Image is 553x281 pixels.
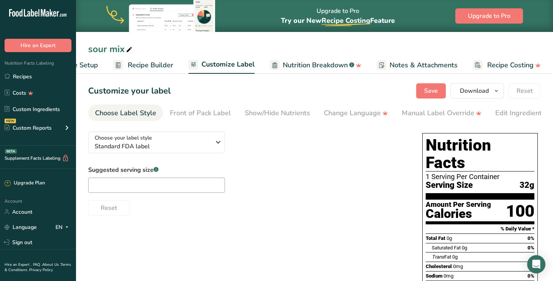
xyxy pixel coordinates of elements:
h1: Customize your label [88,85,171,97]
button: Reset [509,83,541,98]
a: Terms & Conditions . [5,262,71,273]
a: Language [5,221,37,234]
span: 0% [528,245,534,251]
h1: Nutrition Facts [426,137,534,171]
div: Amount Per Serving [426,201,491,208]
span: Customize Label [201,59,255,70]
button: Upgrade to Pro [455,8,523,24]
span: Save [424,86,438,95]
span: Try our New Feature [281,16,395,25]
div: 100 [506,201,534,221]
a: About Us . [42,262,60,267]
span: Saturated Fat [432,245,461,251]
span: 0% [528,273,534,279]
a: Recipe Costing [473,57,541,74]
span: 0mg [453,264,463,269]
span: Reset [101,203,117,213]
div: BETA [5,149,17,154]
span: 0mg [444,273,453,279]
a: Notes & Attachments [377,57,458,74]
div: Change Language [324,108,388,118]
span: 0g [447,235,452,241]
span: Recipe Costing [487,60,534,70]
div: Choose Label Style [95,108,156,118]
a: Privacy Policy [29,267,53,273]
span: 0g [462,245,467,251]
a: Nutrition Breakdown [270,57,361,74]
span: Notes & Attachments [390,60,458,70]
div: Open Intercom Messenger [527,255,545,273]
div: Custom Reports [5,124,52,132]
button: Save [416,83,446,98]
span: Download [460,86,489,95]
div: Front of Pack Label [170,108,231,118]
a: Hire an Expert . [5,262,32,267]
div: NEW [5,119,16,123]
span: Fat [432,254,451,260]
span: 0g [452,254,458,260]
span: Upgrade to Pro [468,11,510,21]
span: 0% [528,235,534,241]
a: FAQ . [33,262,42,267]
span: Cholesterol [426,264,452,269]
span: Recipe Costing [322,16,370,25]
a: Customize Label [189,56,255,74]
div: Calories [426,208,491,219]
button: Choose your label style Standard FDA label [88,132,225,153]
span: 32g [520,181,534,190]
div: Upgrade Plan [5,179,45,187]
span: Nutrition Breakdown [283,60,348,70]
span: Reset [517,86,533,95]
button: Hire an Expert [5,39,71,52]
section: % Daily Value * [426,224,534,233]
span: Recipe Builder [128,60,173,70]
div: sour mix [88,42,134,56]
span: Sodium [426,273,442,279]
div: Manual Label Override [402,108,482,118]
label: Suggested serving size [88,165,225,175]
span: Total Fat [426,235,445,241]
div: Upgrade to Pro [281,0,395,32]
div: 1 Serving Per Container [426,173,534,181]
button: Reset [88,200,130,216]
span: Recipe Setup [57,60,98,70]
span: Choose your label style [95,134,152,142]
div: Show/Hide Nutrients [245,108,310,118]
span: Serving Size [426,181,473,190]
i: Trans [432,254,444,260]
div: EN [55,222,71,232]
span: Standard FDA label [95,142,211,151]
a: Recipe Builder [113,57,173,74]
button: Download [450,83,504,98]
